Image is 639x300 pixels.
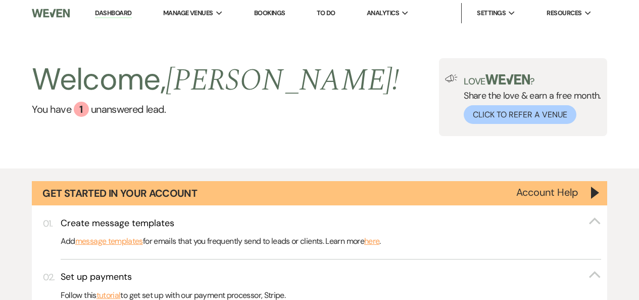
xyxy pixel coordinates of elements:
a: message templates [75,235,143,248]
button: Create message templates [61,217,602,230]
a: You have 1 unanswered lead. [32,102,399,117]
span: Settings [477,8,506,18]
a: here [364,235,379,248]
div: 1 [74,102,89,117]
p: Add for emails that you frequently send to leads or clients. Learn more . [61,235,602,248]
span: [PERSON_NAME] ! [166,57,399,104]
button: Set up payments [61,271,602,283]
span: Resources [547,8,581,18]
a: Bookings [254,9,285,17]
h3: Create message templates [61,217,174,230]
a: Dashboard [95,9,131,18]
img: loud-speaker-illustration.svg [445,74,458,82]
img: weven-logo-green.svg [485,74,530,84]
a: To Do [317,9,335,17]
button: Account Help [516,187,578,197]
span: Analytics [367,8,399,18]
h1: Get Started in Your Account [42,186,197,200]
p: Love ? [464,74,601,86]
h3: Set up payments [61,271,132,283]
button: Click to Refer a Venue [464,105,576,124]
div: Share the love & earn a free month. [458,74,601,124]
img: Weven Logo [32,3,69,24]
span: Manage Venues [163,8,213,18]
h2: Welcome, [32,58,399,102]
